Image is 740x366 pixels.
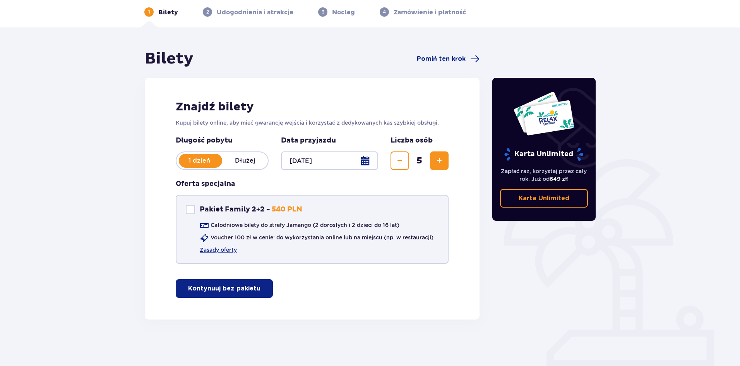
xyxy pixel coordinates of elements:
button: Zwiększ [430,151,449,170]
p: Bilety [158,8,178,17]
p: 1 dzień [176,156,222,165]
p: Nocleg [332,8,355,17]
p: Całodniowe bilety do strefy Jamango (2 dorosłych i 2 dzieci do 16 lat) [211,221,399,229]
a: Zasady oferty [200,246,237,254]
p: Liczba osób [391,136,433,145]
a: Pomiń ten krok [417,54,480,64]
h2: Znajdź bilety [176,100,449,114]
p: Kontynuuj bez pakietu [188,284,260,293]
div: 2Udogodnienia i atrakcje [203,7,293,17]
p: Pakiet Family 2+2 - [200,205,270,214]
div: 3Nocleg [318,7,355,17]
p: Kupuj bilety online, aby mieć gwarancję wejścia i korzystać z dedykowanych kas szybkiej obsługi. [176,119,449,127]
p: 4 [383,9,386,15]
p: 3 [322,9,324,15]
p: Karta Unlimited [519,194,569,203]
p: Dłużej [222,156,268,165]
h1: Bilety [145,49,194,69]
p: Voucher 100 zł w cenie: do wykorzystania online lub na miejscu (np. w restauracji) [211,234,433,241]
div: 4Zamówienie i płatność [380,7,466,17]
span: 649 zł [550,176,567,182]
button: Kontynuuj bez pakietu [176,279,273,298]
p: Długość pobytu [176,136,269,145]
p: 1 [148,9,150,15]
p: Zamówienie i płatność [394,8,466,17]
p: Karta Unlimited [504,148,584,161]
div: 1Bilety [144,7,178,17]
p: Udogodnienia i atrakcje [217,8,293,17]
a: Karta Unlimited [500,189,588,208]
p: 540 PLN [272,205,302,214]
h3: Oferta specjalna [176,179,235,189]
img: Dwie karty całoroczne do Suntago z napisem 'UNLIMITED RELAX', na białym tle z tropikalnymi liśćmi... [513,91,575,136]
button: Zmniejsz [391,151,409,170]
span: 5 [411,155,428,167]
p: Data przyjazdu [281,136,336,145]
p: 2 [206,9,209,15]
p: Zapłać raz, korzystaj przez cały rok. Już od ! [500,167,588,183]
span: Pomiń ten krok [417,55,466,63]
